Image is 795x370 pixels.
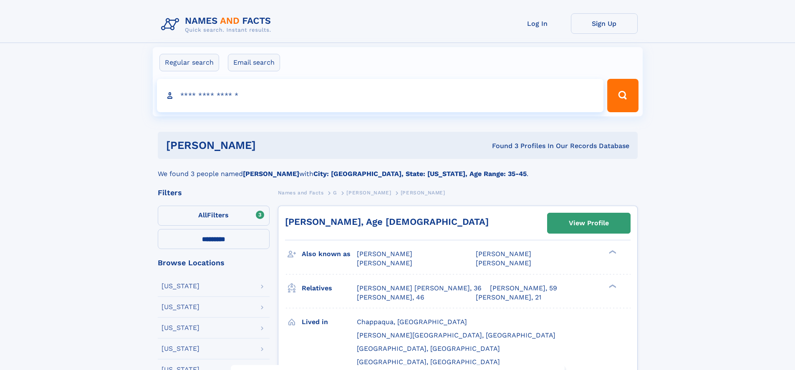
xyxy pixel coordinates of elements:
[158,159,638,179] div: We found 3 people named with .
[162,345,199,352] div: [US_STATE]
[333,190,337,196] span: G
[357,259,412,267] span: [PERSON_NAME]
[158,13,278,36] img: Logo Names and Facts
[490,284,557,293] a: [PERSON_NAME], 59
[607,249,617,255] div: ❯
[285,216,489,227] a: [PERSON_NAME], Age [DEMOGRAPHIC_DATA]
[243,170,299,178] b: [PERSON_NAME]
[374,141,629,151] div: Found 3 Profiles In Our Records Database
[357,345,500,352] span: [GEOGRAPHIC_DATA], [GEOGRAPHIC_DATA]
[607,79,638,112] button: Search Button
[302,247,357,261] h3: Also known as
[357,250,412,258] span: [PERSON_NAME]
[166,140,374,151] h1: [PERSON_NAME]
[548,213,630,233] a: View Profile
[198,211,207,219] span: All
[159,54,219,71] label: Regular search
[357,331,555,339] span: [PERSON_NAME][GEOGRAPHIC_DATA], [GEOGRAPHIC_DATA]
[278,187,324,198] a: Names and Facts
[476,250,531,258] span: [PERSON_NAME]
[313,170,527,178] b: City: [GEOGRAPHIC_DATA], State: [US_STATE], Age Range: 35-45
[158,189,270,196] div: Filters
[228,54,280,71] label: Email search
[357,358,500,366] span: [GEOGRAPHIC_DATA], [GEOGRAPHIC_DATA]
[346,190,391,196] span: [PERSON_NAME]
[401,190,445,196] span: [PERSON_NAME]
[162,283,199,289] div: [US_STATE]
[158,259,270,267] div: Browse Locations
[504,13,571,34] a: Log In
[357,318,467,326] span: Chappaqua, [GEOGRAPHIC_DATA]
[162,304,199,310] div: [US_STATE]
[607,283,617,289] div: ❯
[476,259,531,267] span: [PERSON_NAME]
[346,187,391,198] a: [PERSON_NAME]
[157,79,604,112] input: search input
[571,13,638,34] a: Sign Up
[158,206,270,226] label: Filters
[162,325,199,331] div: [US_STATE]
[569,214,609,233] div: View Profile
[357,293,424,302] a: [PERSON_NAME], 46
[302,315,357,329] h3: Lived in
[333,187,337,198] a: G
[302,281,357,295] h3: Relatives
[357,284,482,293] a: [PERSON_NAME] [PERSON_NAME], 36
[476,293,541,302] a: [PERSON_NAME], 21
